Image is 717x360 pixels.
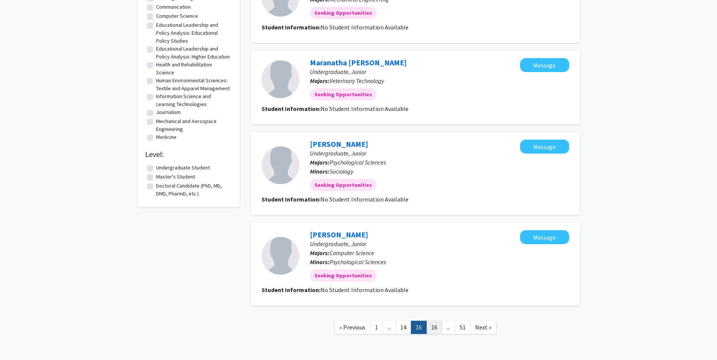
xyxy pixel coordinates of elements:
b: Student Information: [262,286,321,294]
span: Psychological Sciences [330,158,386,166]
label: Undergraduate Student [156,164,210,172]
span: Veterinary Technology [330,77,384,85]
a: 15 [411,321,427,334]
span: No Student Information Available [321,23,409,31]
label: Mechanical and Aerospace Engineering [156,117,230,133]
span: ... [447,323,450,331]
label: Educational Leadership and Policy Analysis: Educational Policy Studies [156,21,230,45]
label: Natural Resources: Human Dimensions of Natural Resources [156,142,230,166]
button: Message Anyshya Hemphill [520,230,569,244]
mat-chip: Seeking Opportunities [310,269,376,282]
b: Student Information: [262,105,321,112]
b: Majors: [310,249,330,257]
span: Undergraduate, Junior [310,149,366,157]
span: Undergraduate, Junior [310,68,366,75]
a: 1 [370,321,383,334]
b: Minors: [310,168,330,175]
button: Message Maranatha Prenger [520,58,569,72]
label: Information Science and Learning Technologies [156,92,230,108]
b: Majors: [310,77,330,85]
label: Journalism [156,108,181,116]
label: Computer Science [156,12,198,20]
span: Undergraduate, Junior [310,240,366,248]
a: [PERSON_NAME] [310,230,368,239]
iframe: Chat [6,326,32,354]
a: 14 [395,321,411,334]
label: Educational Leadership and Policy Analysis: Higher Education [156,45,230,61]
span: No Student Information Available [321,286,409,294]
a: Next [470,321,496,334]
h2: Level: [145,150,232,159]
label: Medicine [156,133,177,141]
nav: Page navigation [251,313,580,344]
label: Health and Rehabilitation Science [156,61,230,77]
label: Communication [156,3,191,11]
span: Computer Science [330,249,374,257]
a: [PERSON_NAME] [310,139,368,149]
a: Previous [334,321,370,334]
label: Master's Student [156,173,195,181]
button: Message Nya Dodd [520,140,569,154]
a: 51 [455,321,471,334]
mat-chip: Seeking Opportunities [310,7,376,19]
b: Student Information: [262,195,321,203]
b: Student Information: [262,23,321,31]
span: No Student Information Available [321,195,409,203]
span: « Previous [339,323,365,331]
a: Maranatha [PERSON_NAME] [310,58,407,67]
span: No Student Information Available [321,105,409,112]
span: ... [387,323,391,331]
mat-chip: Seeking Opportunities [310,88,376,100]
b: Minors: [310,258,330,266]
label: Doctoral Candidate (PhD, MD, DMD, PharmD, etc.) [156,182,230,198]
span: Sociology [330,168,353,175]
b: Majors: [310,158,330,166]
span: Psychological Sciences [330,258,386,266]
mat-chip: Seeking Opportunities [310,179,376,191]
a: 16 [426,321,442,334]
label: Human Environmental Sciences: Textile and Apparel Management [156,77,230,92]
span: Next » [475,323,491,331]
